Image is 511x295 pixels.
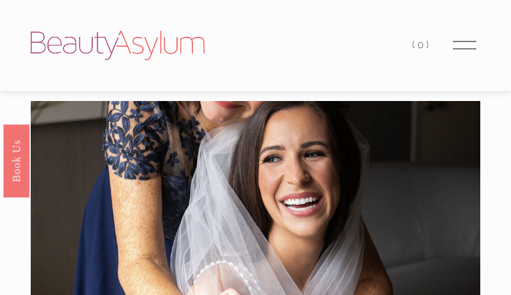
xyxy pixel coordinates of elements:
img: Beauty Asylum | Bridal Hair &amp; Makeup Charlotte &amp; Atlanta [31,31,204,60]
span: 0 [417,39,426,51]
a: (0) [412,36,431,54]
a: Book Us [3,124,29,197]
span: ( [412,39,417,51]
span: ) [426,39,432,51]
